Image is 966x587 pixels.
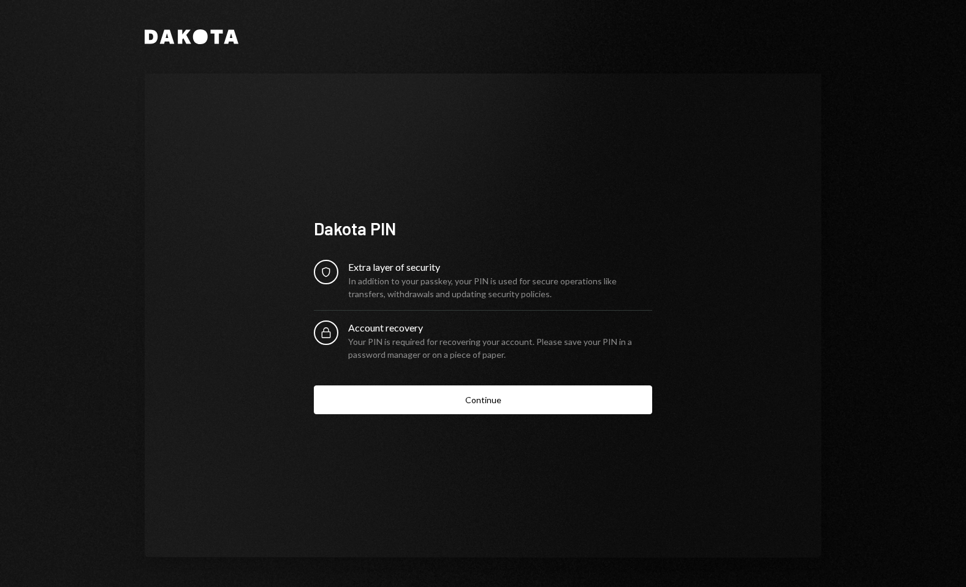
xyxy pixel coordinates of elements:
div: Account recovery [348,320,652,335]
div: Your PIN is required for recovering your account. Please save your PIN in a password manager or o... [348,335,652,361]
button: Continue [314,385,652,414]
div: In addition to your passkey, your PIN is used for secure operations like transfers, withdrawals a... [348,275,652,300]
div: Extra layer of security [348,260,652,275]
div: Dakota PIN [314,217,652,241]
